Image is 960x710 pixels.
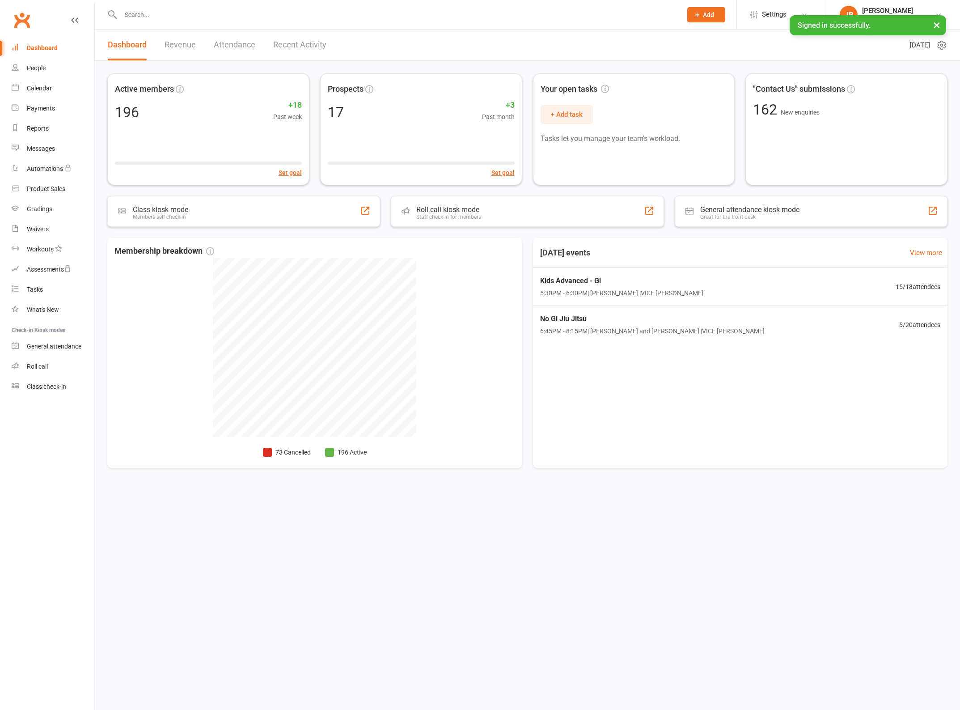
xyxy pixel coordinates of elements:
div: Tasks [27,286,43,293]
span: 162 [753,101,781,118]
span: Kids Advanced - Gi [540,275,703,287]
span: 15 / 18 attendees [896,282,940,292]
a: Calendar [12,78,94,98]
span: 6:45PM - 8:15PM | [PERSON_NAME] and [PERSON_NAME] | VICE [PERSON_NAME] [540,326,765,336]
span: 5 / 20 attendees [899,320,940,330]
div: People [27,64,46,72]
span: Add [703,11,714,18]
a: Workouts [12,239,94,259]
a: Clubworx [11,9,33,31]
button: Set goal [279,168,302,178]
div: Dashboard [27,44,58,51]
a: Revenue [165,30,196,60]
div: Reports [27,125,49,132]
div: Calendar [27,85,52,92]
span: Past month [482,112,515,122]
a: General attendance kiosk mode [12,336,94,357]
a: Recent Activity [273,30,326,60]
div: General attendance kiosk mode [700,205,799,214]
span: Membership breakdown [114,245,214,258]
div: Assessments [27,266,71,273]
a: Gradings [12,199,94,219]
a: Product Sales [12,179,94,199]
div: Members self check-in [133,214,188,220]
a: What's New [12,300,94,320]
div: Class kiosk mode [133,205,188,214]
span: New enquiries [781,109,820,116]
a: Payments [12,98,94,119]
div: [PERSON_NAME] [862,7,925,15]
input: Search... [118,9,676,21]
span: +18 [273,99,302,112]
div: 196 [115,105,139,119]
span: +3 [482,99,515,112]
p: Tasks let you manage your team's workload. [541,133,727,145]
span: [DATE] [910,40,930,51]
div: What's New [27,306,59,313]
button: × [929,15,945,34]
li: 73 Cancelled [263,447,311,457]
div: Waivers [27,225,49,233]
a: People [12,58,94,78]
div: Class check-in [27,383,66,390]
button: Set goal [491,168,515,178]
div: Roll call kiosk mode [416,205,481,214]
div: Great for the front desk [700,214,799,220]
a: Roll call [12,357,94,377]
span: 5:30PM - 6:30PM | [PERSON_NAME] | VICE [PERSON_NAME] [540,288,703,298]
a: Reports [12,119,94,139]
div: Staff check-in for members [416,214,481,220]
span: Settings [762,4,787,25]
div: Roll call [27,363,48,370]
a: Attendance [214,30,255,60]
a: Assessments [12,259,94,280]
span: Past week [273,112,302,122]
div: Gradings [27,205,52,213]
a: Automations [12,159,94,179]
span: Prospects [328,83,364,96]
div: Automations [27,165,63,172]
li: 196 Active [325,447,367,457]
button: + Add task [541,105,593,124]
a: Waivers [12,219,94,239]
div: JB [840,6,858,24]
span: Signed in successfully. [798,21,871,30]
span: No Gi Jiu Jitsu [540,313,765,325]
span: Active members [115,83,174,96]
h3: [DATE] events [533,245,597,261]
a: Dashboard [12,38,94,58]
div: Messages [27,145,55,152]
div: 17 [328,105,344,119]
span: Your open tasks [541,83,609,96]
div: Workouts [27,246,54,253]
div: General attendance [27,343,81,350]
div: Product Sales [27,185,65,192]
a: Dashboard [108,30,147,60]
span: "Contact Us" submissions [753,83,845,96]
a: Class kiosk mode [12,377,94,397]
div: Payments [27,105,55,112]
a: Messages [12,139,94,159]
a: Tasks [12,280,94,300]
div: Moranbah Martial Arts [862,15,925,23]
a: View more [910,247,942,258]
button: Add [687,7,725,22]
